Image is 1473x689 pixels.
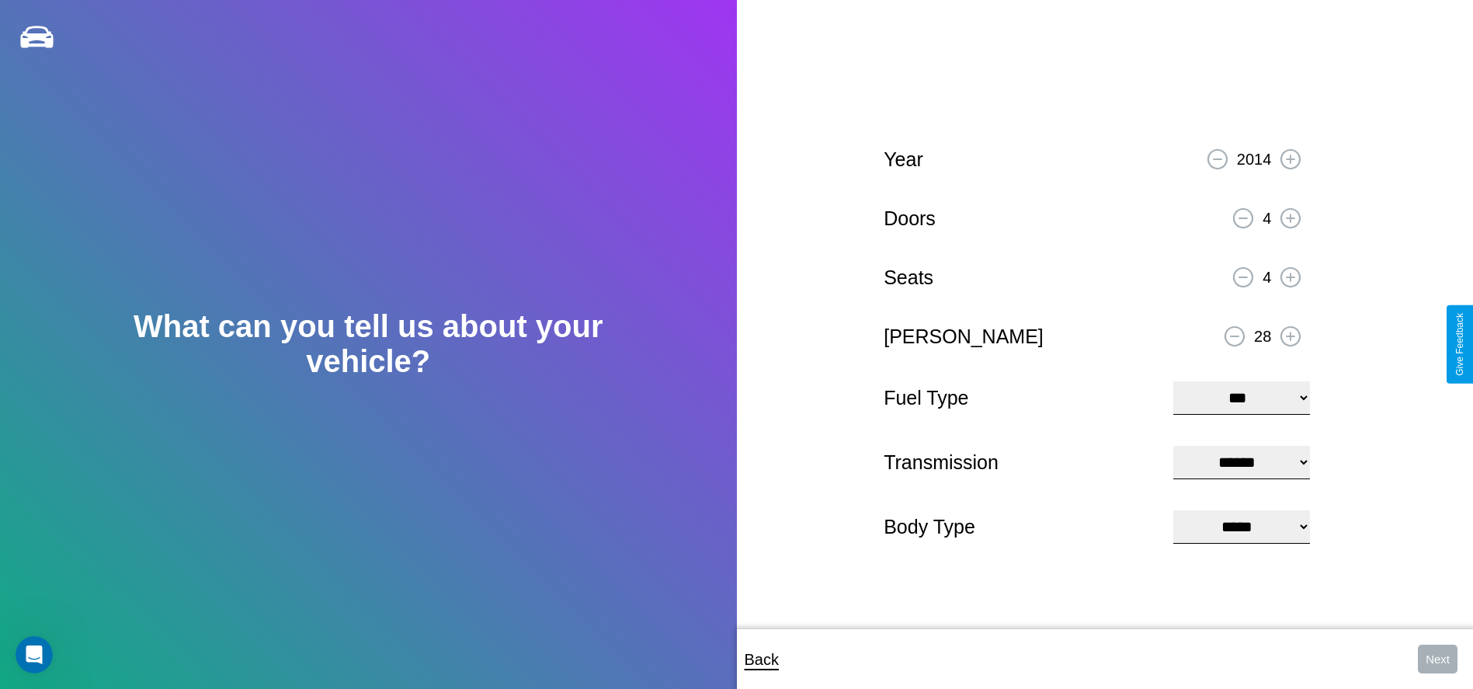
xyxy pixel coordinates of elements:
[884,445,1158,480] p: Transmission
[884,142,923,177] p: Year
[884,381,1158,416] p: Fuel Type
[1454,313,1465,376] div: Give Feedback
[884,319,1044,354] p: [PERSON_NAME]
[1263,204,1271,232] p: 4
[1254,322,1271,350] p: 28
[1263,263,1271,291] p: 4
[1418,645,1457,673] button: Next
[74,309,663,379] h2: What can you tell us about your vehicle?
[884,260,933,295] p: Seats
[745,646,779,673] p: Back
[16,636,53,673] iframe: Intercom live chat
[1237,145,1272,173] p: 2014
[884,510,1158,545] p: Body Type
[884,201,936,236] p: Doors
